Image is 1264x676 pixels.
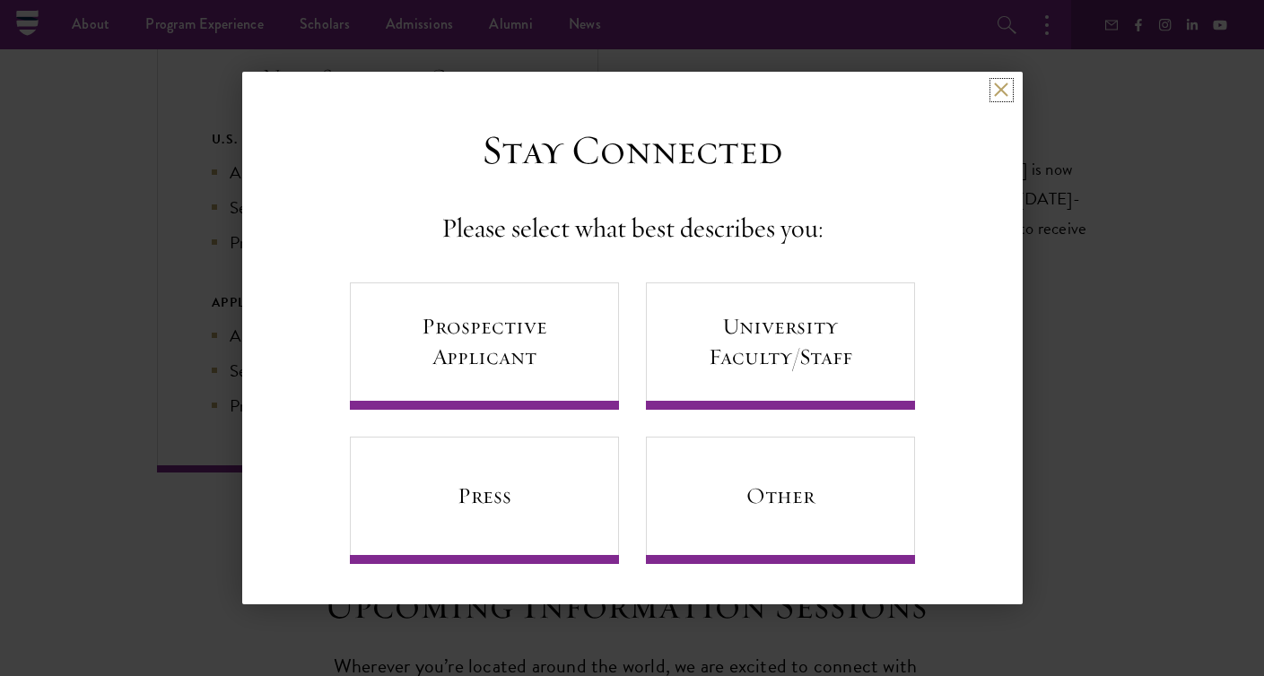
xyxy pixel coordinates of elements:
[646,282,915,410] a: University Faculty/Staff
[350,282,619,410] a: Prospective Applicant
[646,437,915,564] a: Other
[441,211,824,247] h4: Please select what best describes you:
[350,437,619,564] a: Press
[482,126,783,176] h3: Stay Connected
